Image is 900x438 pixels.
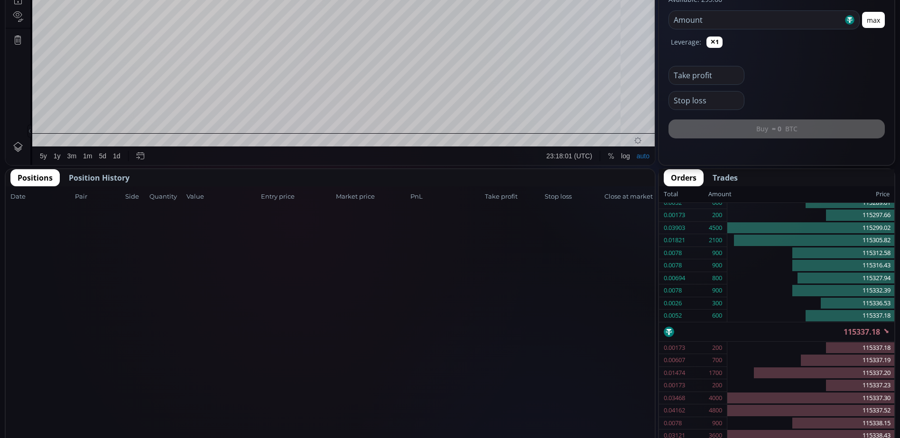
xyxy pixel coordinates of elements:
[727,392,894,405] div: 115337.30
[712,272,722,284] div: 800
[128,5,155,13] div: Compare
[727,234,894,247] div: 115305.82
[410,192,482,201] span: PnL
[10,192,72,201] span: Date
[97,22,105,30] div: Market open
[709,222,722,234] div: 4500
[709,392,722,404] div: 4000
[75,192,122,201] span: Pair
[664,272,685,284] div: 0.00694
[69,172,130,183] span: Position History
[727,272,894,285] div: 115327.94
[712,379,722,392] div: 200
[664,259,682,272] div: 0.0078
[727,197,894,210] div: 115289.61
[671,172,696,183] span: Orders
[862,12,885,28] button: max
[664,417,682,429] div: 0.0078
[77,381,86,389] div: 1m
[664,234,685,246] div: 0.01821
[664,188,708,201] div: Total
[709,234,722,246] div: 2100
[336,192,408,201] span: Market price
[727,367,894,380] div: 115337.20
[664,392,685,404] div: 0.03468
[18,172,53,183] span: Positions
[10,169,60,186] button: Positions
[706,36,723,48] button: ✕1
[149,192,184,201] span: Quantity
[125,192,147,201] span: Side
[223,23,228,30] div: C
[93,381,101,389] div: 5d
[664,222,685,234] div: 0.03903
[727,209,894,222] div: 115297.66
[727,342,894,355] div: 115337.18
[545,192,602,201] span: Stop loss
[628,376,647,394] div: Toggle Auto Scale
[727,310,894,322] div: 115337.18
[177,5,206,13] div: Indicators
[712,310,722,322] div: 600
[261,192,333,201] span: Entry price
[664,404,685,417] div: 0.04162
[186,192,258,201] span: Value
[541,381,586,389] span: 23:18:01 (UTC)
[659,322,894,341] div: 115337.18
[34,381,41,389] div: 5y
[55,34,78,41] div: 13.412K
[712,259,722,272] div: 900
[22,354,26,366] div: Hide Drawings Toolbar
[46,22,61,30] div: 1D
[664,297,682,310] div: 0.0026
[664,354,685,366] div: 0.00607
[727,284,894,297] div: 115332.39
[150,23,155,30] div: H
[107,381,115,389] div: 1d
[713,172,738,183] span: Trades
[127,376,142,394] div: Go to
[671,37,701,47] label: Leverage:
[31,22,46,30] div: BTC
[538,376,590,394] button: 23:18:01 (UTC)
[113,23,118,30] div: O
[485,192,542,201] span: Take profit
[612,376,628,394] div: Toggle Log Scale
[712,297,722,310] div: 300
[615,381,624,389] div: log
[712,284,722,297] div: 900
[705,169,745,186] button: Trades
[260,23,313,30] div: +1377.18 (+1.21%)
[727,222,894,235] div: 115299.02
[664,310,682,322] div: 0.0052
[664,342,685,354] div: 0.00173
[187,23,191,30] div: L
[9,127,16,136] div: 
[62,169,137,186] button: Position History
[712,342,722,354] div: 200
[712,417,722,429] div: 900
[727,297,894,310] div: 115336.53
[727,417,894,430] div: 115338.15
[708,188,732,201] div: Amount
[712,354,722,366] div: 700
[727,354,894,367] div: 115337.19
[599,376,612,394] div: Toggle Percentage
[119,23,148,30] div: 113960.00
[31,34,51,41] div: Volume
[48,381,55,389] div: 1y
[727,404,894,417] div: 115337.52
[664,247,682,259] div: 0.0078
[664,367,685,379] div: 0.01474
[712,209,722,221] div: 200
[727,379,894,392] div: 115337.23
[62,381,71,389] div: 3m
[712,247,722,259] div: 900
[228,23,257,30] div: 115337.18
[709,367,722,379] div: 1700
[191,23,220,30] div: 113430.00
[664,284,682,297] div: 0.0078
[732,188,890,201] div: Price
[81,5,85,13] div: D
[631,381,644,389] div: auto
